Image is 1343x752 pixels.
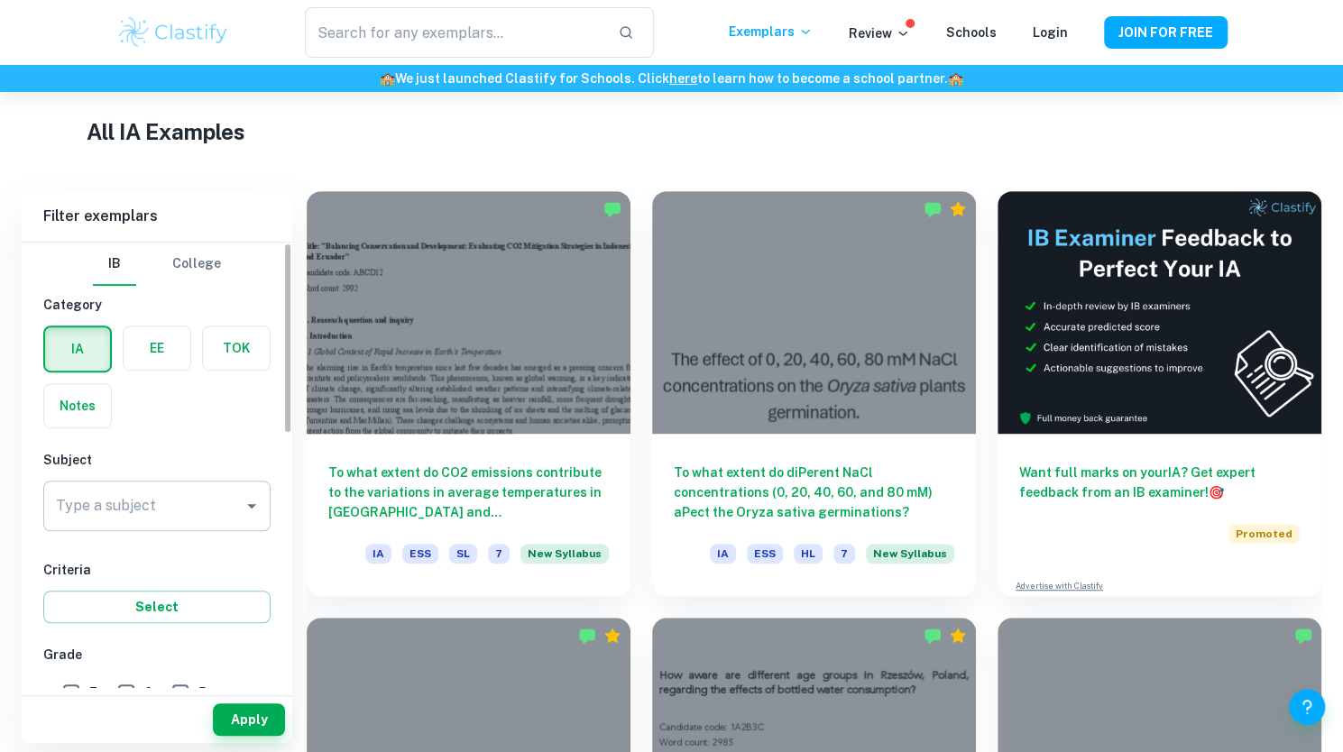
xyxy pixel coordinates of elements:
button: Apply [213,703,285,736]
div: Premium [949,627,967,645]
img: Marked [924,200,942,218]
a: Schools [946,25,997,40]
img: Marked [1294,627,1312,645]
h6: Want full marks on your IA ? Get expert feedback from an IB examiner! [1019,463,1300,502]
span: 7 [833,544,855,564]
a: To what extent do diPerent NaCl concentrations (0, 20, 40, 60, and 80 mM) aPect the Oryza sativa ... [652,191,976,596]
span: 7 [89,683,97,702]
button: Help and Feedback [1289,689,1325,725]
div: Starting from the May 2026 session, the ESS IA requirements have changed. We created this exempla... [866,544,954,574]
p: Review [849,23,910,43]
input: Search for any exemplars... [305,7,603,58]
span: ESS [747,544,783,564]
div: Premium [603,627,621,645]
img: Marked [578,627,596,645]
span: ESS [402,544,438,564]
div: Starting from the May 2026 session, the ESS IA requirements have changed. We created this exempla... [520,544,609,574]
button: College [172,243,221,286]
span: 🎯 [1209,485,1224,500]
a: Want full marks on yourIA? Get expert feedback from an IB examiner!PromotedAdvertise with Clastify [998,191,1321,596]
span: Promoted [1228,524,1300,544]
button: EE [124,326,190,370]
h6: Filter exemplars [22,191,292,242]
p: Exemplars [729,22,813,41]
div: Premium [949,200,967,218]
img: Marked [924,627,942,645]
span: 6 [144,683,152,702]
h6: To what extent do CO2 emissions contribute to the variations in average temperatures in [GEOGRAPH... [328,463,609,522]
h6: To what extent do diPerent NaCl concentrations (0, 20, 40, 60, and 80 mM) aPect the Oryza sativa ... [674,463,954,522]
span: 7 [488,544,510,564]
button: Notes [44,384,111,427]
a: here [669,71,697,86]
h6: Criteria [43,560,271,580]
span: 5 [198,683,207,702]
div: Filter type choice [93,243,221,286]
h1: All IA Examples [87,115,1256,148]
img: Marked [603,200,621,218]
span: 🏫 [380,71,395,86]
button: IB [93,243,136,286]
button: TOK [203,326,270,370]
a: To what extent do CO2 emissions contribute to the variations in average temperatures in [GEOGRAPH... [307,191,630,596]
h6: We just launched Clastify for Schools. Click to learn how to become a school partner. [4,69,1339,88]
span: New Syllabus [520,544,609,564]
a: Login [1033,25,1068,40]
button: IA [45,327,110,371]
h6: Subject [43,450,271,470]
span: SL [449,544,477,564]
span: IA [710,544,736,564]
span: IA [365,544,391,564]
h6: Grade [43,645,271,665]
h6: Category [43,295,271,315]
button: JOIN FOR FREE [1104,16,1228,49]
img: Thumbnail [998,191,1321,434]
img: Clastify logo [116,14,231,50]
a: Advertise with Clastify [1016,580,1103,592]
button: Select [43,591,271,623]
span: HL [794,544,823,564]
span: 🏫 [948,71,963,86]
span: New Syllabus [866,544,954,564]
button: Open [239,493,264,518]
